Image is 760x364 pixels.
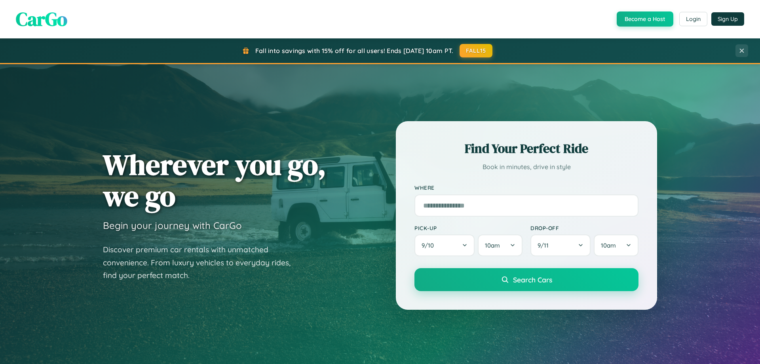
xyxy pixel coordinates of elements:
[16,6,67,32] span: CarGo
[711,12,744,26] button: Sign Up
[478,234,522,256] button: 10am
[485,242,500,249] span: 10am
[617,11,673,27] button: Become a Host
[414,225,522,231] label: Pick-up
[530,225,638,231] label: Drop-off
[103,243,301,282] p: Discover premium car rentals with unmatched convenience. From luxury vehicles to everyday rides, ...
[414,234,475,256] button: 9/10
[679,12,707,26] button: Login
[103,149,326,212] h1: Wherever you go, we go
[460,44,493,57] button: FALL15
[414,268,638,291] button: Search Cars
[594,234,638,256] button: 10am
[255,47,454,55] span: Fall into savings with 15% off for all users! Ends [DATE] 10am PT.
[513,275,552,284] span: Search Cars
[422,242,438,249] span: 9 / 10
[538,242,553,249] span: 9 / 11
[414,161,638,173] p: Book in minutes, drive in style
[530,234,591,256] button: 9/11
[601,242,616,249] span: 10am
[414,140,638,157] h2: Find Your Perfect Ride
[414,185,638,191] label: Where
[103,219,242,231] h3: Begin your journey with CarGo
